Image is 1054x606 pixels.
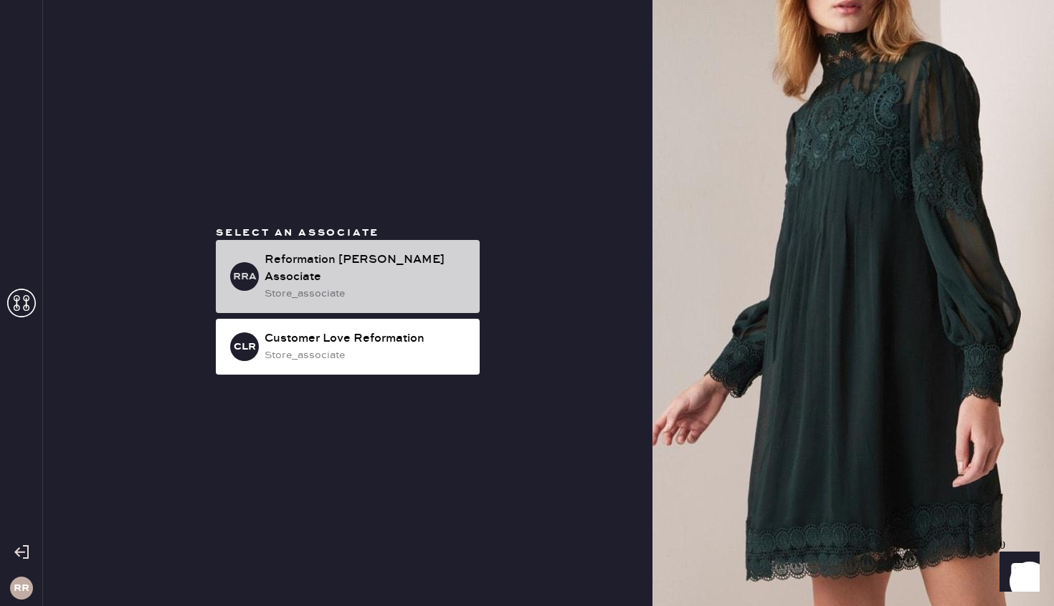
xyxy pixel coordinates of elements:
div: Customer Love Reformation [265,330,468,347]
h3: RR [14,583,29,593]
iframe: Front Chat [986,542,1048,603]
div: Reformation [PERSON_NAME] Associate [265,251,468,286]
h3: CLR [234,342,256,352]
span: Select an associate [216,226,379,239]
div: store_associate [265,347,468,363]
div: store_associate [265,286,468,302]
h3: RRA [233,271,257,282]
